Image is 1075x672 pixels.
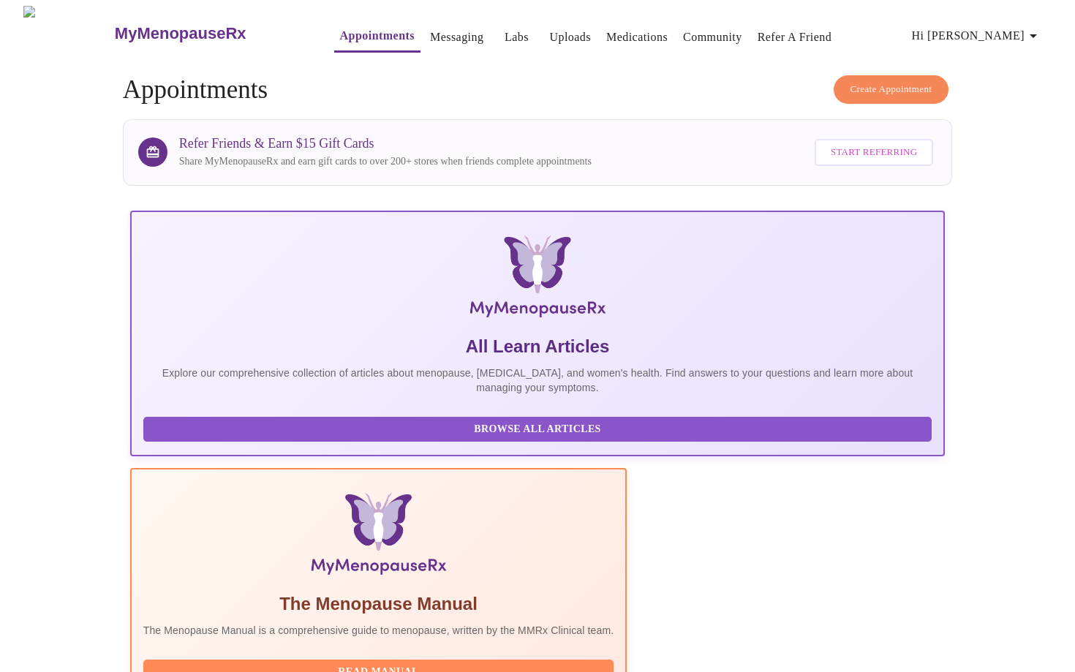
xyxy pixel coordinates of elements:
button: Messaging [424,23,489,52]
button: Refer a Friend [752,23,838,52]
h5: All Learn Articles [143,335,932,358]
button: Appointments [334,21,420,53]
a: Appointments [340,26,415,46]
h3: MyMenopauseRx [115,24,246,43]
img: Menopause Manual [218,493,539,581]
span: Create Appointment [850,81,932,98]
button: Hi [PERSON_NAME] [906,21,1048,50]
p: Share MyMenopauseRx and earn gift cards to over 200+ stores when friends complete appointments [179,154,592,169]
button: Community [677,23,748,52]
a: Community [683,27,742,48]
button: Uploads [543,23,597,52]
a: Labs [505,27,529,48]
h5: The Menopause Manual [143,592,614,616]
p: The Menopause Manual is a comprehensive guide to menopause, written by the MMRx Clinical team. [143,623,614,638]
button: Start Referring [815,139,933,166]
span: Start Referring [831,144,917,161]
a: Refer a Friend [758,27,832,48]
h4: Appointments [123,75,953,105]
a: Start Referring [811,132,937,173]
span: Hi [PERSON_NAME] [912,26,1042,46]
button: Browse All Articles [143,417,932,442]
button: Medications [600,23,674,52]
h3: Refer Friends & Earn $15 Gift Cards [179,136,592,151]
a: Browse All Articles [143,422,936,434]
p: Explore our comprehensive collection of articles about menopause, [MEDICAL_DATA], and women's hea... [143,366,932,395]
a: Medications [606,27,668,48]
button: Create Appointment [834,75,949,104]
a: Messaging [430,27,483,48]
span: Browse All Articles [158,420,918,439]
img: MyMenopauseRx Logo [265,235,810,323]
button: Labs [493,23,540,52]
img: MyMenopauseRx Logo [23,6,113,61]
a: MyMenopauseRx [113,8,304,59]
a: Uploads [549,27,591,48]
